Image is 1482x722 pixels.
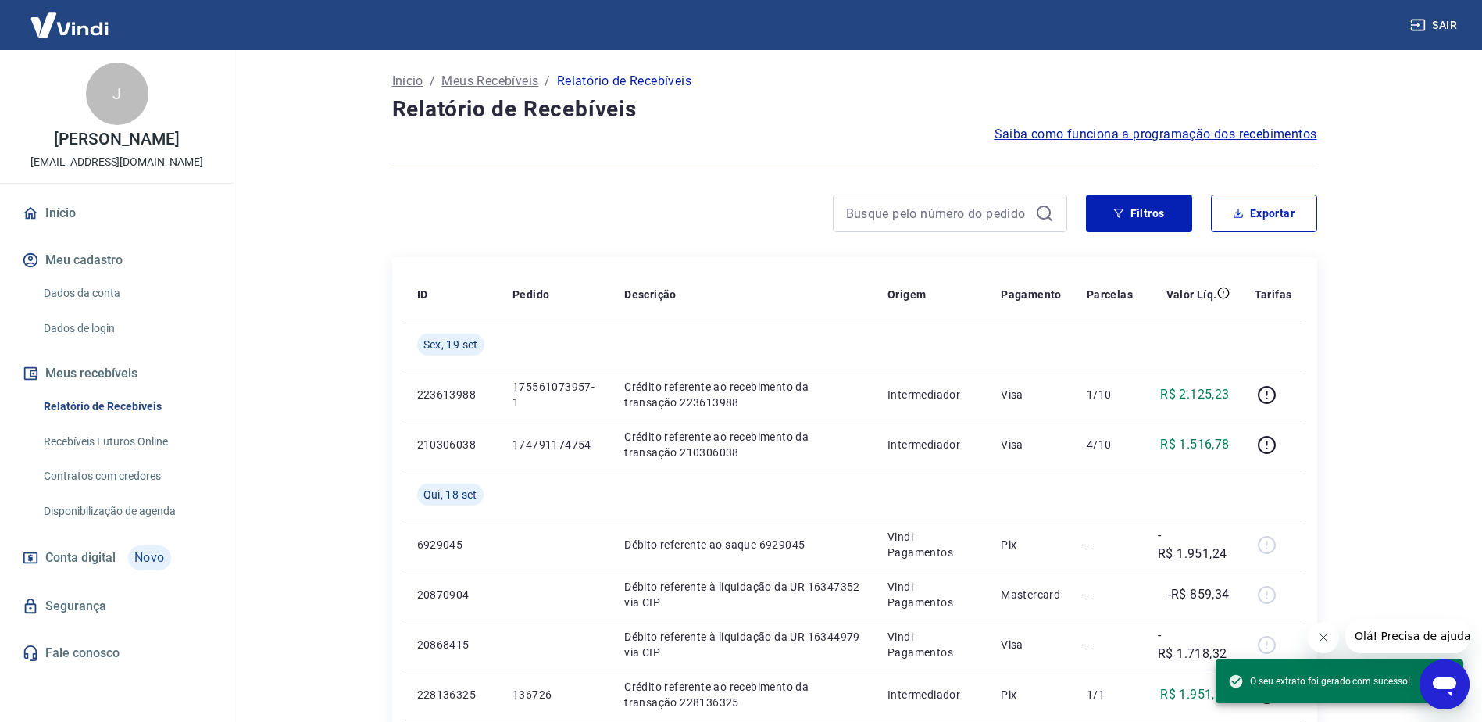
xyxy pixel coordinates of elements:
[417,587,487,602] p: 20870904
[37,277,215,309] a: Dados da conta
[887,387,976,402] p: Intermediador
[1001,537,1062,552] p: Pix
[1001,587,1062,602] p: Mastercard
[1345,619,1470,653] iframe: Mensagem da empresa
[417,637,487,652] p: 20868415
[1255,287,1292,302] p: Tarifas
[887,579,976,610] p: Vindi Pagamentos
[9,11,131,23] span: Olá! Precisa de ajuda?
[624,629,862,660] p: Débito referente à liquidação da UR 16344979 via CIP
[1001,637,1062,652] p: Visa
[441,72,538,91] a: Meus Recebíveis
[417,687,487,702] p: 228136325
[1087,437,1133,452] p: 4/10
[128,545,171,570] span: Novo
[1308,622,1339,653] iframe: Fechar mensagem
[37,426,215,458] a: Recebíveis Futuros Online
[430,72,435,91] p: /
[417,537,487,552] p: 6929045
[887,687,976,702] p: Intermediador
[19,539,215,577] a: Conta digitalNovo
[512,437,599,452] p: 174791174754
[423,487,477,502] span: Qui, 18 set
[1158,626,1230,663] p: -R$ 1.718,32
[1211,195,1317,232] button: Exportar
[1160,435,1229,454] p: R$ 1.516,78
[1166,287,1217,302] p: Valor Líq.
[19,243,215,277] button: Meu cadastro
[624,287,677,302] p: Descrição
[624,537,862,552] p: Débito referente ao saque 6929045
[1420,659,1470,709] iframe: Botão para abrir a janela de mensagens
[1087,387,1133,402] p: 1/10
[512,687,599,702] p: 136726
[1160,685,1229,704] p: R$ 1.951,24
[417,387,487,402] p: 223613988
[1001,387,1062,402] p: Visa
[1086,195,1192,232] button: Filtros
[417,287,428,302] p: ID
[887,629,976,660] p: Vindi Pagamentos
[995,125,1317,144] a: Saiba como funciona a programação dos recebimentos
[1001,687,1062,702] p: Pix
[1087,287,1133,302] p: Parcelas
[887,437,976,452] p: Intermediador
[19,636,215,670] a: Fale conosco
[512,287,549,302] p: Pedido
[423,337,478,352] span: Sex, 19 set
[1087,637,1133,652] p: -
[19,356,215,391] button: Meus recebíveis
[1087,687,1133,702] p: 1/1
[1168,585,1230,604] p: -R$ 859,34
[37,460,215,492] a: Contratos com credores
[624,679,862,710] p: Crédito referente ao recebimento da transação 228136325
[417,437,487,452] p: 210306038
[54,131,179,148] p: [PERSON_NAME]
[1160,385,1229,404] p: R$ 2.125,23
[624,379,862,410] p: Crédito referente ao recebimento da transação 223613988
[37,495,215,527] a: Disponibilização de agenda
[887,287,926,302] p: Origem
[1158,526,1230,563] p: -R$ 1.951,24
[624,579,862,610] p: Débito referente à liquidação da UR 16347352 via CIP
[1407,11,1463,40] button: Sair
[1001,437,1062,452] p: Visa
[19,589,215,624] a: Segurança
[45,547,116,569] span: Conta digital
[846,202,1029,225] input: Busque pelo número do pedido
[1228,674,1410,689] span: O seu extrato foi gerado com sucesso!
[887,529,976,560] p: Vindi Pagamentos
[545,72,550,91] p: /
[624,429,862,460] p: Crédito referente ao recebimento da transação 210306038
[392,94,1317,125] h4: Relatório de Recebíveis
[86,63,148,125] div: J
[37,391,215,423] a: Relatório de Recebíveis
[1001,287,1062,302] p: Pagamento
[37,313,215,345] a: Dados de login
[19,196,215,231] a: Início
[512,379,599,410] p: 175561073957-1
[1087,537,1133,552] p: -
[557,72,691,91] p: Relatório de Recebíveis
[392,72,423,91] a: Início
[30,154,203,170] p: [EMAIL_ADDRESS][DOMAIN_NAME]
[1087,587,1133,602] p: -
[19,1,120,48] img: Vindi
